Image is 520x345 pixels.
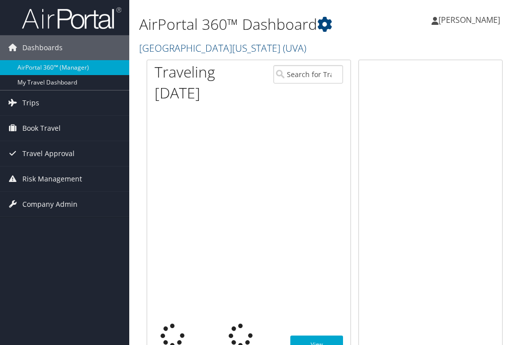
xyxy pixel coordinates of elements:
a: [GEOGRAPHIC_DATA][US_STATE] (UVA) [139,41,309,55]
span: Dashboards [22,35,63,60]
img: airportal-logo.png [22,6,121,30]
span: Risk Management [22,167,82,191]
a: [PERSON_NAME] [432,5,510,35]
span: Travel Approval [22,141,75,166]
span: Trips [22,90,39,115]
h1: AirPortal 360™ Dashboard [139,14,386,35]
span: Company Admin [22,192,78,217]
h1: Traveling [DATE] [155,62,259,103]
span: Book Travel [22,116,61,141]
span: [PERSON_NAME] [438,14,500,25]
input: Search for Traveler [273,65,344,84]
